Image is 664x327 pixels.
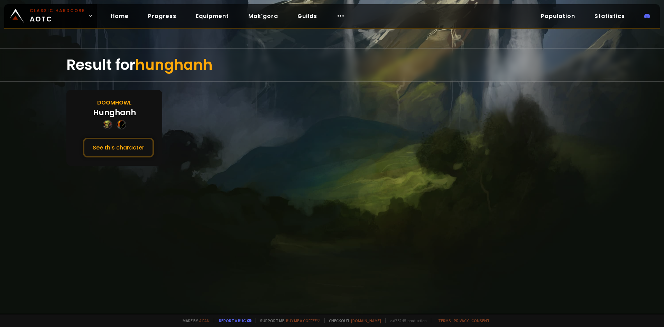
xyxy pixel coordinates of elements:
a: Equipment [190,9,234,23]
div: Result for [66,49,598,81]
a: Progress [142,9,182,23]
a: Statistics [589,9,630,23]
a: Classic HardcoreAOTC [4,4,97,28]
span: Checkout [324,318,381,323]
span: v. d752d5 - production [385,318,427,323]
a: Population [535,9,581,23]
span: Support me, [256,318,320,323]
span: hunghanh [135,55,213,75]
div: Hunghanh [93,107,136,118]
span: AOTC [30,8,85,24]
a: a fan [199,318,210,323]
a: Mak'gora [243,9,284,23]
span: Made by [178,318,210,323]
a: Report a bug [219,318,246,323]
a: [DOMAIN_NAME] [351,318,381,323]
a: Home [105,9,134,23]
a: Guilds [292,9,323,23]
a: Buy me a coffee [286,318,320,323]
button: See this character [83,138,154,157]
a: Terms [438,318,451,323]
a: Consent [471,318,490,323]
div: Doomhowl [97,98,132,107]
a: Privacy [454,318,469,323]
small: Classic Hardcore [30,8,85,14]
